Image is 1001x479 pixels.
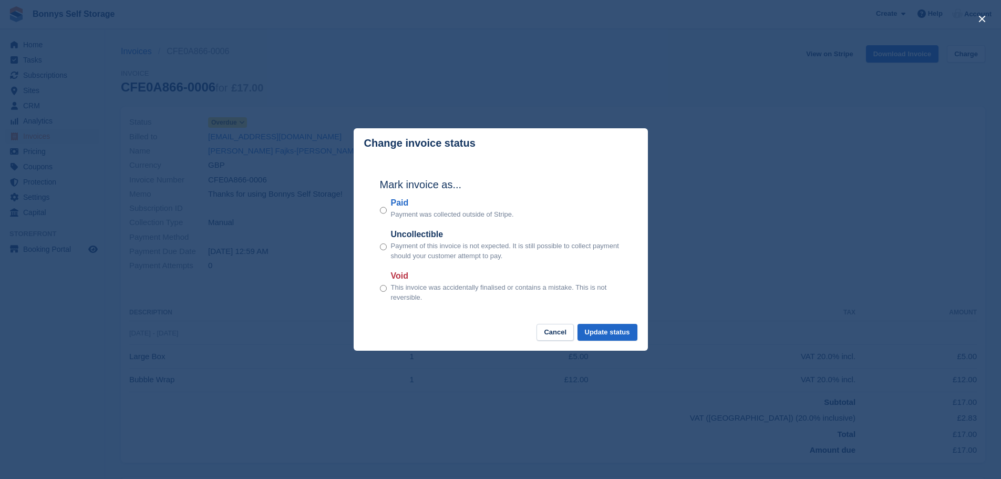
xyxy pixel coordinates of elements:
button: Update status [577,324,637,341]
button: Cancel [536,324,574,341]
h2: Mark invoice as... [380,177,622,192]
p: This invoice was accidentally finalised or contains a mistake. This is not reversible. [391,282,622,303]
p: Change invoice status [364,137,476,149]
p: Payment was collected outside of Stripe. [391,209,514,220]
p: Payment of this invoice is not expected. It is still possible to collect payment should your cust... [391,241,622,261]
button: close [974,11,990,27]
label: Void [391,270,622,282]
label: Uncollectible [391,228,622,241]
label: Paid [391,197,514,209]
